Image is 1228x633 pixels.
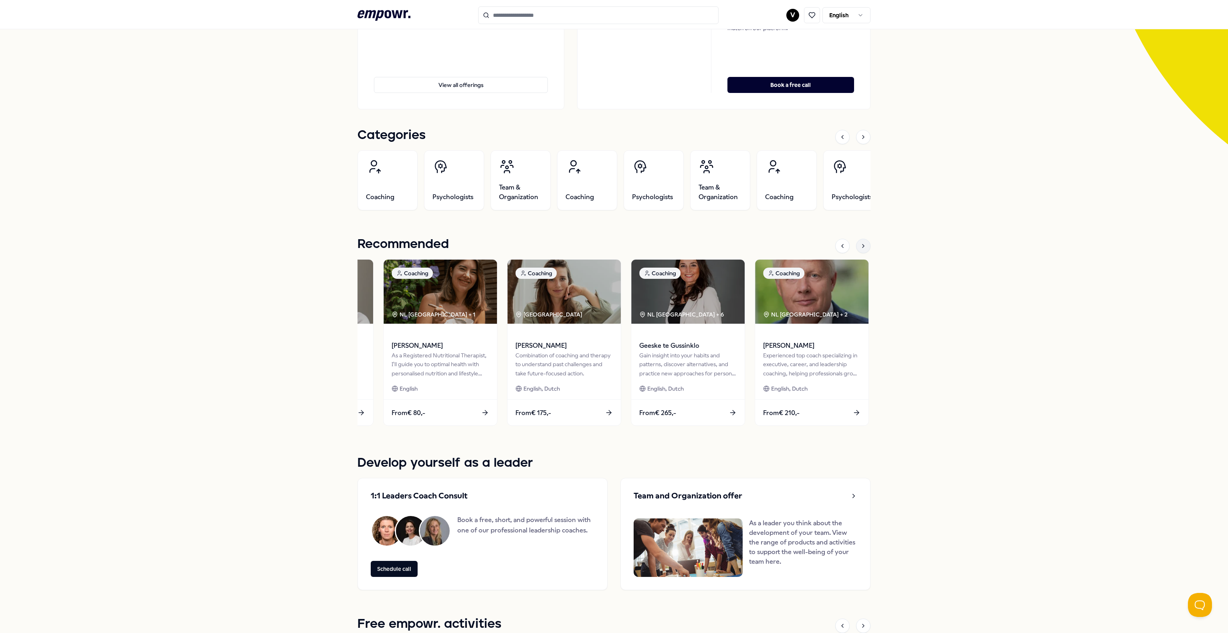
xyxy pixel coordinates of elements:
[515,310,584,319] div: [GEOGRAPHIC_DATA]
[392,341,489,351] span: [PERSON_NAME]
[268,351,365,378] div: Pregnancy and parenting coaching, birth processing, trauma, (needle) anxiety & stress coaching.
[357,453,871,473] h1: Develop yourself as a leader
[371,491,467,501] p: 1:1 Leaders Coach Consult
[507,260,621,324] img: package image
[260,260,373,324] img: package image
[755,259,869,426] a: package imageCoachingNL [GEOGRAPHIC_DATA] + 2[PERSON_NAME]Experienced top coach specializing in e...
[515,341,613,351] span: [PERSON_NAME]
[624,150,684,210] a: Psychologists
[374,64,548,93] a: View all offerings
[639,351,737,378] div: Gain insight into your habits and patterns, discover alternatives, and practice new approaches fo...
[259,259,374,426] a: package image[PERSON_NAME]Pregnancy and parenting coaching, birth processing, trauma, (needle) an...
[491,150,551,210] a: Team & Organization
[639,408,676,418] span: From € 265,-
[631,260,745,324] img: package image
[457,515,594,535] p: Book a free, short, and powerful session with one of our professional leadership coaches.
[400,384,418,393] span: English
[763,341,860,351] span: [PERSON_NAME]
[499,183,542,202] span: Team & Organization
[515,408,551,418] span: From € 175,-
[634,518,743,577] img: Team image
[357,234,449,254] h1: Recommended
[763,408,800,418] span: From € 210,-
[424,150,484,210] a: Psychologists
[357,150,418,210] a: Coaching
[765,192,794,202] span: Coaching
[631,259,745,426] a: package imageCoachingNL [GEOGRAPHIC_DATA] + 6Geeske te GussinkloGain insight into your habits and...
[374,77,548,93] button: View all offerings
[392,351,489,378] div: As a Registered Nutritional Therapist, I'll guide you to optimal health with personalised nutriti...
[515,268,557,279] div: Coaching
[699,183,742,202] span: Team & Organization
[515,351,613,378] div: Combination of coaching and therapy to understand past challenges and take future-focused action.
[647,384,684,393] span: English, Dutch
[771,384,808,393] span: English, Dutch
[392,408,425,418] span: From € 80,-
[357,125,426,145] h1: Categories
[763,268,804,279] div: Coaching
[371,561,418,577] button: Schedule call
[634,491,742,501] p: Team and Organization offer
[755,260,868,324] img: package image
[392,268,433,279] div: Coaching
[639,268,681,279] div: Coaching
[832,192,873,202] span: Psychologists
[366,192,394,202] span: Coaching
[620,478,871,590] a: Team and Organization offerTeam imageAs a leader you think about the development of your team. Vi...
[268,341,365,351] span: [PERSON_NAME]
[507,259,621,426] a: package imageCoaching[GEOGRAPHIC_DATA] [PERSON_NAME]Combination of coaching and therapy to unders...
[749,518,857,577] p: As a leader you think about the development of your team. View the range of products and activiti...
[384,260,497,324] img: package image
[432,192,473,202] span: Psychologists
[566,192,594,202] span: Coaching
[372,516,402,546] img: Avatar
[392,310,475,319] div: NL [GEOGRAPHIC_DATA] + 1
[763,351,860,378] div: Experienced top coach specializing in executive, career, and leadership coaching, helping profess...
[727,77,854,93] button: Book a free call
[383,259,497,426] a: package imageCoachingNL [GEOGRAPHIC_DATA] + 1[PERSON_NAME]As a Registered Nutritional Therapist, ...
[420,516,450,546] img: Avatar
[557,150,617,210] a: Coaching
[1188,593,1212,617] iframe: Help Scout Beacon - Open
[639,310,724,319] div: NL [GEOGRAPHIC_DATA] + 6
[639,341,737,351] span: Geeske te Gussinklo
[632,192,673,202] span: Psychologists
[690,150,750,210] a: Team & Organization
[823,150,883,210] a: Psychologists
[396,516,426,546] img: Avatar
[523,384,560,393] span: English, Dutch
[478,6,719,24] input: Search for products, categories or subcategories
[786,9,799,22] button: V
[763,310,848,319] div: NL [GEOGRAPHIC_DATA] + 2
[757,150,817,210] a: Coaching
